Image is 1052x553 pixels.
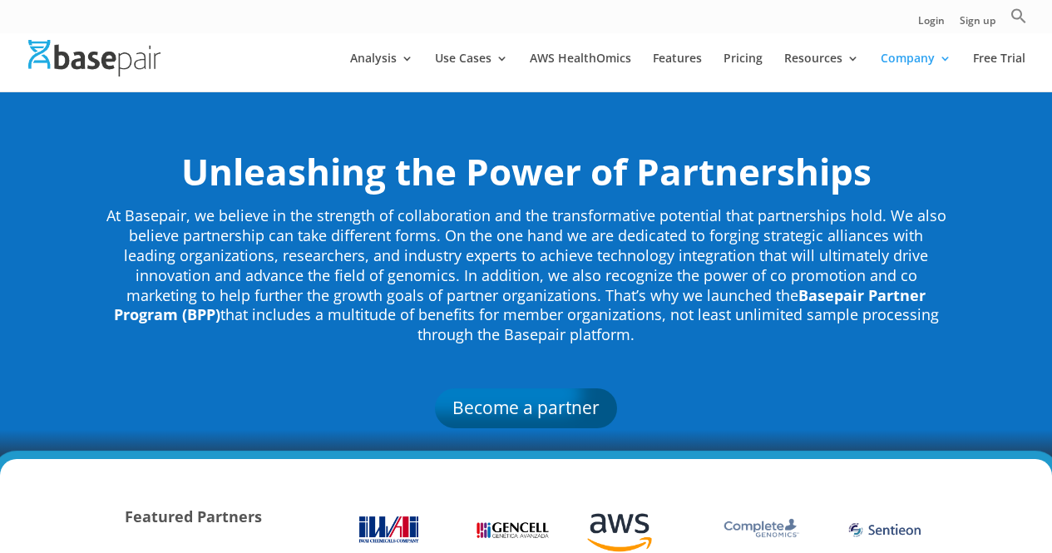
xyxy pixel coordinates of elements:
a: Sign up [960,16,995,33]
a: Use Cases [435,52,508,91]
a: AWS HealthOmics [530,52,631,91]
strong: Basepair Partner Program (BPP) [114,285,926,325]
strong: Unleashing the Power of Partnerships [181,146,872,196]
span: At Basepair, we believe in the strength of collaboration and the transformative potential that pa... [106,205,946,344]
img: sentieon [845,521,924,540]
a: Analysis [350,52,413,91]
a: Search Icon Link [1010,7,1027,33]
img: Basepair [28,40,161,76]
a: Resources [784,52,859,91]
a: Free Trial [973,52,1025,91]
a: Login [918,16,945,33]
a: Features [653,52,702,91]
strong: Featured Partners [125,506,262,526]
a: Pricing [724,52,763,91]
svg: Search [1010,7,1027,24]
a: Company [881,52,951,91]
a: Become a partner [435,388,617,428]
